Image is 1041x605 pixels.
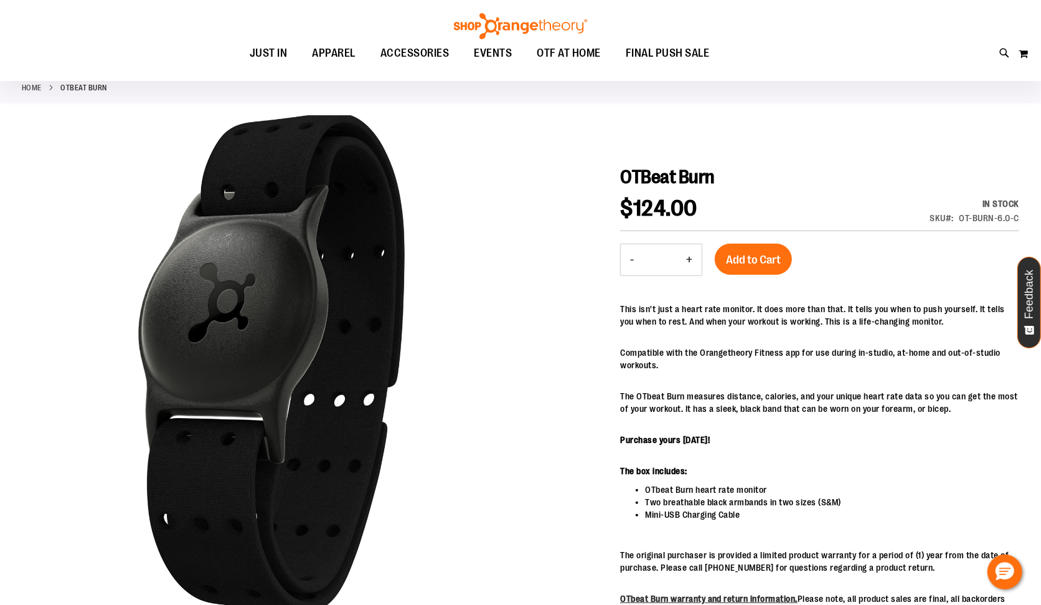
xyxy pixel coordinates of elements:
[645,496,1019,508] li: Two breathable black armbands in two sizes (S&M)
[1017,257,1041,348] button: Feedback - Show survey
[613,39,722,68] a: FINAL PUSH SALE
[626,39,710,67] span: FINAL PUSH SALE
[368,39,462,68] a: ACCESSORIES
[620,303,1019,328] p: This isn't just a heart rate monitor. It does more than that. It tells you when to push yourself....
[1024,270,1035,319] span: Feedback
[620,166,715,188] span: OTBeat Burn
[61,82,108,93] strong: OTBeat Burn
[715,244,792,275] button: Add to Cart
[22,82,42,93] a: Home
[620,346,1019,371] p: Compatible with the Orangetheory Fitness app for use during in-studio, at-home and out-of-studio ...
[312,39,356,67] span: APPAREL
[620,390,1019,415] p: The OTbeat Burn measures distance, calories, and your unique heart rate data so you can get the m...
[237,39,300,68] a: JUST IN
[620,549,1019,574] p: The original purchaser is provided a limited product warranty for a period of (1) year from the d...
[677,244,702,275] button: Increase product quantity
[621,244,643,275] button: Decrease product quantity
[299,39,368,68] a: APPAREL
[537,39,601,67] span: OTF AT HOME
[643,245,677,275] input: Product quantity
[474,39,512,67] span: EVENTS
[250,39,288,67] span: JUST IN
[982,199,1019,209] span: In stock
[645,484,1019,496] li: OTbeat Burn heart rate monitor
[959,212,1020,224] div: OT-BURN-6.0-C
[461,39,524,68] a: EVENTS
[987,555,1022,589] button: Hello, have a question? Let’s chat.
[645,508,1019,521] li: Mini-USB Charging Cable
[930,213,954,223] strong: SKU
[620,594,798,604] a: OTbeat Burn warranty and return information.
[930,198,1020,210] div: Availability
[524,39,613,67] a: OTF AT HOME
[620,435,710,445] b: Purchase yours [DATE]!
[620,196,697,221] span: $124.00
[620,466,687,476] b: The box includes:
[452,13,589,39] img: Shop Orangetheory
[726,253,781,267] span: Add to Cart
[380,39,450,67] span: ACCESSORIES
